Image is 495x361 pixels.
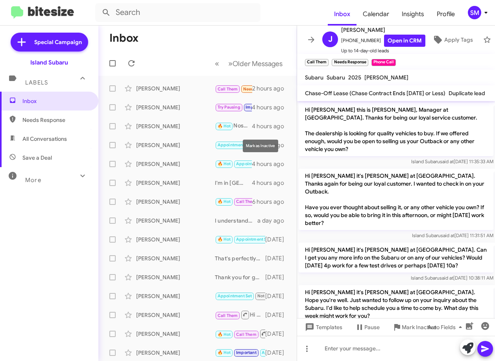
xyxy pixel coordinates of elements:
div: [PERSON_NAME] [136,311,215,319]
span: Call Them [236,332,257,337]
span: Subaru [327,74,345,81]
div: [DATE] [265,311,290,319]
a: Special Campaign [11,33,88,52]
div: 2 hours ago [252,85,290,92]
div: [DATE] [265,292,290,300]
div: Of course! We are located at [STREET_ADDRESS]. [215,197,252,206]
div: I understand your curiosity about its value! I can help with that. Let’s schedule an appointment ... [215,217,257,225]
button: Previous [210,55,224,72]
a: Inbox [328,3,356,26]
div: [PERSON_NAME] [136,198,215,206]
div: [DATE] [265,330,290,338]
span: Appointment Set [218,293,252,298]
span: More [25,177,41,184]
span: 2025 [348,74,361,81]
span: 🔥 Hot [218,123,231,129]
span: Save a Deal [22,154,52,162]
span: Auto Fields [427,320,465,334]
div: That's perfectly fine! We can accommodate her schedule. Would [DATE] work better? [215,254,265,262]
div: [DATE] [265,236,290,243]
div: [PERSON_NAME] [136,217,215,225]
span: Pause [364,320,380,334]
span: said at [440,158,454,164]
div: [PERSON_NAME] [136,141,215,149]
div: Ok [215,235,265,244]
div: 4 hours ago [252,103,290,111]
span: Mark Inactive [402,320,436,334]
div: [PERSON_NAME] [136,254,215,262]
div: Thank you [215,291,265,300]
span: Island Subaru [DATE] 11:35:33 AM [411,158,493,164]
div: a day ago [257,217,290,225]
div: No problem! [215,348,265,357]
span: Appointment Set [218,142,252,147]
a: Profile [430,3,461,26]
span: Templates [303,320,342,334]
h1: Inbox [109,32,139,44]
div: To Island Subaru! [215,159,252,168]
div: [PERSON_NAME] [136,160,215,168]
div: [PERSON_NAME] [136,330,215,338]
span: 🔥 Hot [218,199,231,204]
span: [PHONE_NUMBER] [341,35,425,47]
span: Up to 14-day-old leads [341,47,425,55]
span: [PERSON_NAME] [341,25,425,35]
span: Call Them [236,199,257,204]
span: « [215,59,219,68]
button: Next [223,55,287,72]
a: Insights [395,3,430,26]
span: 🔥 Hot [218,350,231,355]
span: Special Campaign [34,38,82,46]
span: Needs Response [243,87,277,92]
div: Inbound Call [215,83,252,93]
span: All Conversations [22,135,67,143]
small: Call Them [305,59,329,66]
span: Island Subaru [DATE] 11:31:51 AM [412,232,493,238]
button: Templates [297,320,349,334]
div: I'm in [GEOGRAPHIC_DATA] [215,179,252,187]
input: Search [95,3,260,22]
div: [PERSON_NAME] [136,122,215,130]
span: Island Subaru [DATE] 10:38:11 AM [411,275,493,281]
span: Not-Interested [257,293,288,298]
span: [PERSON_NAME] [364,74,408,81]
div: Thank you for getting back to me. I will update my records. [215,273,265,281]
div: [PERSON_NAME] [136,273,215,281]
div: Island Subaru [30,59,68,66]
span: Appointment Set [236,237,271,242]
span: 🔥 Hot [218,332,231,337]
div: [DATE] [265,254,290,262]
a: Calendar [356,3,395,26]
span: Appointment Set [262,350,296,355]
button: Apply Tags [425,33,479,47]
span: Older Messages [233,59,283,68]
div: [DATE] [265,349,290,357]
span: said at [440,275,453,281]
span: Needs Response [22,116,89,124]
span: Apply Tags [444,33,473,47]
div: Hi Ean, it's [PERSON_NAME] at [GEOGRAPHIC_DATA]. Just wanted to check in with you to see if our s... [215,310,265,320]
span: Duplicate lead [449,90,485,97]
span: Labels [25,79,48,86]
div: Nos encontramos en [GEOGRAPHIC_DATA] 1257 en [GEOGRAPHIC_DATA], [GEOGRAPHIC_DATA]. ¿Le esperamos ... [215,122,252,131]
div: [PERSON_NAME] [136,349,215,357]
div: 4 hours ago [252,179,290,187]
span: Important [236,350,257,355]
div: 4 hours ago [252,160,290,168]
small: Phone Call [371,59,396,66]
div: That's great to hear, thank you for the update! [215,103,252,112]
div: [PERSON_NAME] [136,103,215,111]
a: Open in CRM [384,35,425,47]
div: 6 hours ago [252,198,290,206]
div: [DATE] [265,273,290,281]
nav: Page navigation example [211,55,287,72]
div: [PERSON_NAME] [136,236,215,243]
p: Hi [PERSON_NAME] this is [PERSON_NAME], Manager at [GEOGRAPHIC_DATA]. Thanks for being our loyal ... [299,103,493,156]
span: said at [441,232,454,238]
small: Needs Response [332,59,368,66]
span: Important [246,105,266,110]
span: Appointment Set [236,161,271,166]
